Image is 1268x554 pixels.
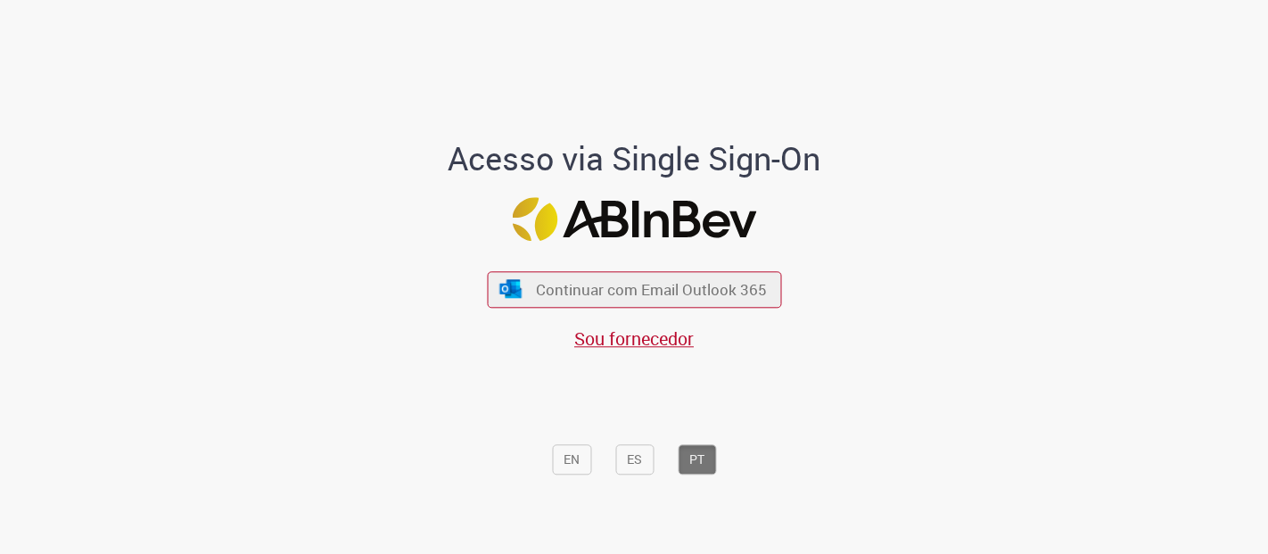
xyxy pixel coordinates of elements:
img: ícone Azure/Microsoft 360 [498,279,523,298]
button: EN [552,444,591,475]
img: Logo ABInBev [512,198,756,242]
button: ícone Azure/Microsoft 360 Continuar com Email Outlook 365 [487,271,781,308]
span: Continuar com Email Outlook 365 [536,279,767,300]
a: Sou fornecedor [574,327,694,351]
button: PT [678,444,716,475]
h1: Acesso via Single Sign-On [387,141,882,177]
button: ES [615,444,654,475]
